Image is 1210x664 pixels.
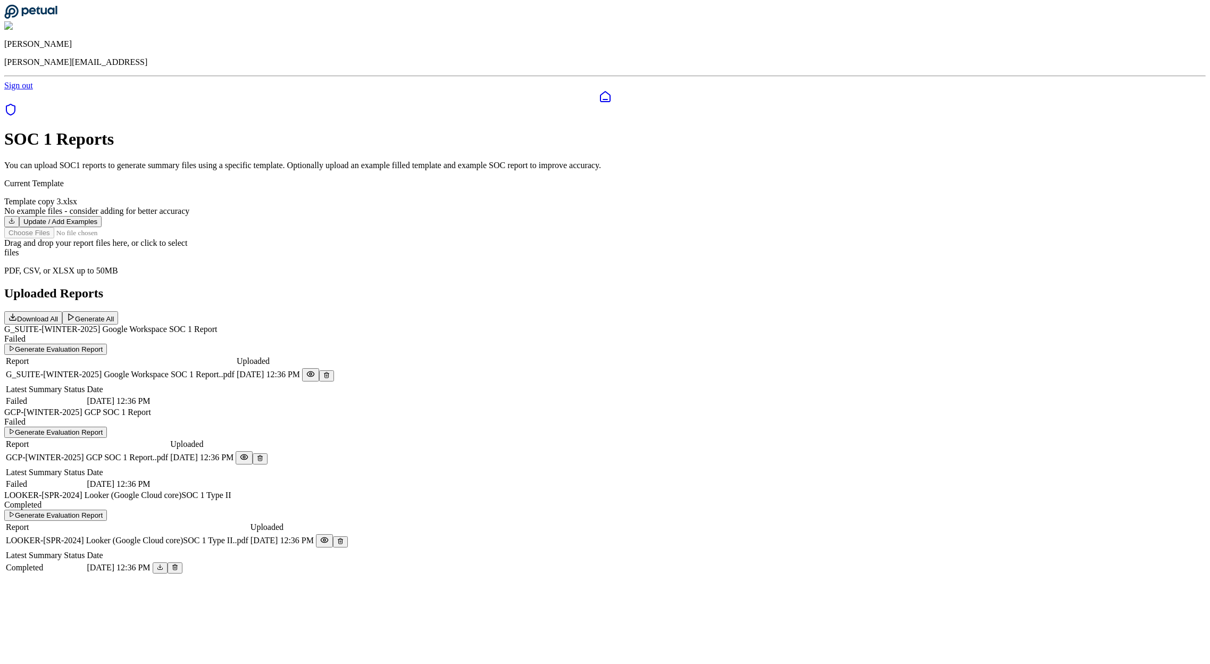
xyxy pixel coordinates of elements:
[168,562,182,574] button: Delete generated summary
[316,534,333,547] button: Preview File (hover for quick preview, click for full view)
[4,344,107,355] button: Generate Evaluation Report
[4,325,1206,334] div: G_SUITE-[WINTER-2025] Google Workspace SOC 1 Report
[5,467,85,478] td: Latest Summary Status
[250,522,314,533] td: Uploaded
[4,417,1206,427] div: Failed
[86,467,151,478] td: Date
[62,311,118,325] button: Generate All
[4,109,17,118] a: SOC 1 Reports
[236,356,301,367] td: Uploaded
[19,216,102,227] button: Update / Add Examples
[170,451,234,465] td: [DATE] 12:36 PM
[4,408,1206,417] div: GCP-[WINTER-2025] GCP SOC 1 Report
[333,536,348,547] button: Delete report
[4,491,1206,500] div: LOOKER-[SPR-2024] Looker (Google Cloud core)SOC 1 Type II
[236,368,301,382] td: [DATE] 12:36 PM
[170,439,234,450] td: Uploaded
[4,206,1206,216] div: No example files - consider adding for better accuracy
[6,396,85,406] div: Failed
[4,12,57,21] a: Go to Dashboard
[4,238,1206,258] div: Drag and drop your report files here , or click to select
[4,90,1206,103] a: Dashboard
[4,248,1206,258] div: files
[4,129,1206,149] h1: SOC 1 Reports
[4,510,107,521] button: Generate Evaluation Report
[250,534,314,548] td: [DATE] 12:36 PM
[4,286,1206,301] h2: Uploaded Reports
[86,562,151,574] td: [DATE] 12:36 PM
[4,57,1206,67] p: [PERSON_NAME][EMAIL_ADDRESS]
[253,453,268,464] button: Delete report
[4,21,78,31] img: Roberto Fernandez
[5,451,169,465] td: GCP-[WINTER-2025] GCP SOC 1 Report..pdf
[4,216,19,227] button: Download Template
[302,368,319,381] button: Preview File (hover for quick preview, click for full view)
[4,266,1206,276] p: PDF, CSV, or XLSX up to 50MB
[4,197,1206,206] div: Template copy 3.xlsx
[5,550,85,561] td: Latest Summary Status
[4,427,107,438] button: Generate Evaluation Report
[236,451,253,464] button: Preview File (hover for quick preview, click for full view)
[5,439,169,450] td: Report
[5,384,85,395] td: Latest Summary Status
[4,161,1206,170] p: You can upload SOC1 reports to generate summary files using a specific template. Optionally uploa...
[319,370,334,381] button: Delete report
[4,311,62,325] button: Download All
[4,81,33,90] a: Sign out
[5,522,249,533] td: Report
[86,384,151,395] td: Date
[5,368,235,382] td: G_SUITE-[WINTER-2025] Google Workspace SOC 1 Report..pdf
[4,179,1206,188] p: Current Template
[153,562,168,574] button: Download generated summary
[6,563,85,572] div: Completed
[5,356,235,367] td: Report
[4,334,1206,344] div: Failed
[4,39,1206,49] p: [PERSON_NAME]
[86,479,151,489] td: [DATE] 12:36 PM
[86,550,151,561] td: Date
[5,534,249,548] td: LOOKER-[SPR-2024] Looker (Google Cloud core)SOC 1 Type II..pdf
[86,396,151,406] td: [DATE] 12:36 PM
[6,479,85,489] div: Failed
[4,500,1206,510] div: Completed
